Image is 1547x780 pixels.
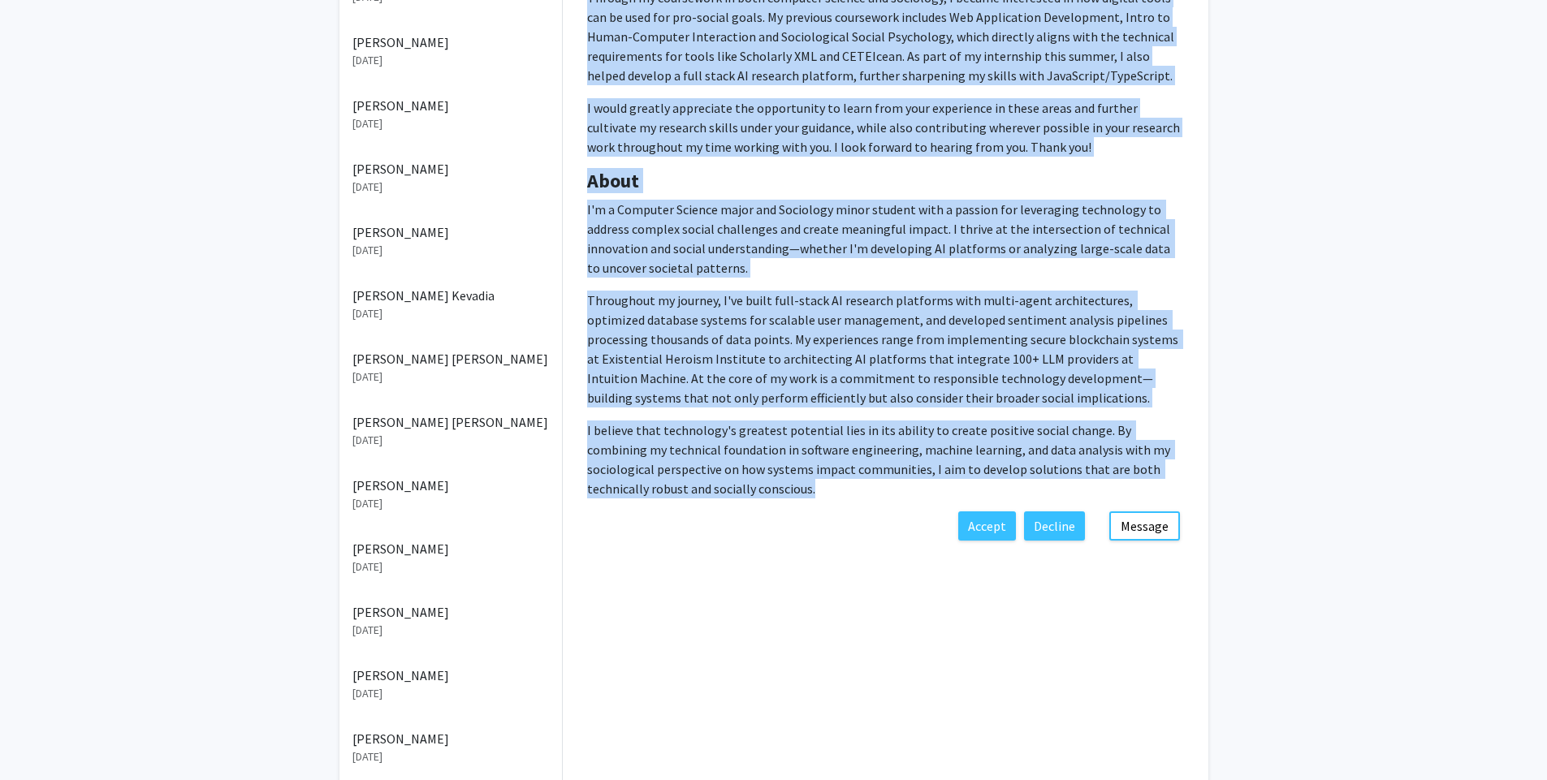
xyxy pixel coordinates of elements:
[352,159,549,179] p: [PERSON_NAME]
[1024,511,1085,541] button: Decline
[352,685,549,702] p: [DATE]
[352,368,549,386] p: [DATE]
[352,666,549,685] p: [PERSON_NAME]
[352,495,549,512] p: [DATE]
[352,96,549,115] p: [PERSON_NAME]
[587,420,1184,498] p: I believe that technology's greatest potential lies in its ability to create positive social chan...
[352,286,549,305] p: [PERSON_NAME] Kevadia
[352,729,549,748] p: [PERSON_NAME]
[352,558,549,575] p: [DATE]
[352,622,549,639] p: [DATE]
[352,305,549,322] p: [DATE]
[352,115,549,132] p: [DATE]
[587,98,1184,157] p: I would greatly appreciate the opportunity to learn from your experience in these areas and furth...
[352,539,549,558] p: [PERSON_NAME]
[352,748,549,765] p: [DATE]
[958,511,1016,541] button: Accept
[1109,511,1180,541] button: Message
[587,291,1184,407] p: Throughout my journey, I've built full-stack AI research platforms with multi-agent architectures...
[352,52,549,69] p: [DATE]
[587,168,639,193] b: About
[587,200,1184,278] p: I'm a Computer Science major and Sociology minor student with a passion for leveraging technology...
[352,32,549,52] p: [PERSON_NAME]
[352,432,549,449] p: [DATE]
[352,222,549,242] p: [PERSON_NAME]
[352,242,549,259] p: [DATE]
[12,707,69,768] iframe: Chat
[352,349,549,368] p: [PERSON_NAME] [PERSON_NAME]
[352,476,549,495] p: [PERSON_NAME]
[352,602,549,622] p: [PERSON_NAME]
[352,412,549,432] p: [PERSON_NAME] [PERSON_NAME]
[352,179,549,196] p: [DATE]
